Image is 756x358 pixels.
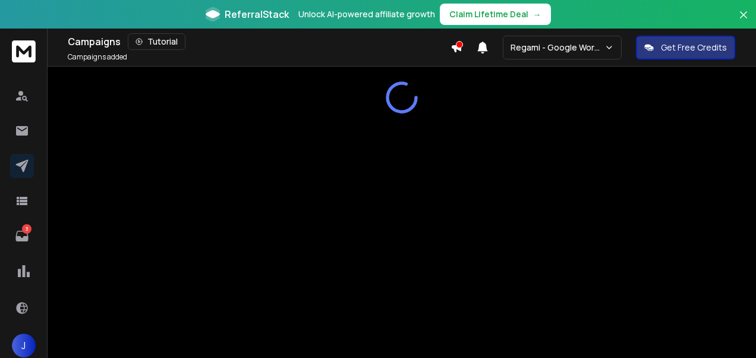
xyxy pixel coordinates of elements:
p: 3 [22,224,31,234]
span: ReferralStack [225,7,289,21]
span: → [533,8,541,20]
p: Campaigns added [68,52,127,62]
p: Unlock AI-powered affiliate growth [298,8,435,20]
button: J [12,334,36,357]
a: 3 [10,224,34,248]
button: Tutorial [128,33,185,50]
button: Close banner [736,7,751,36]
button: Claim Lifetime Deal→ [440,4,551,25]
button: Get Free Credits [636,36,735,59]
p: Get Free Credits [661,42,727,54]
div: Campaigns [68,33,451,50]
p: Regami - Google Workspace [511,42,604,54]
